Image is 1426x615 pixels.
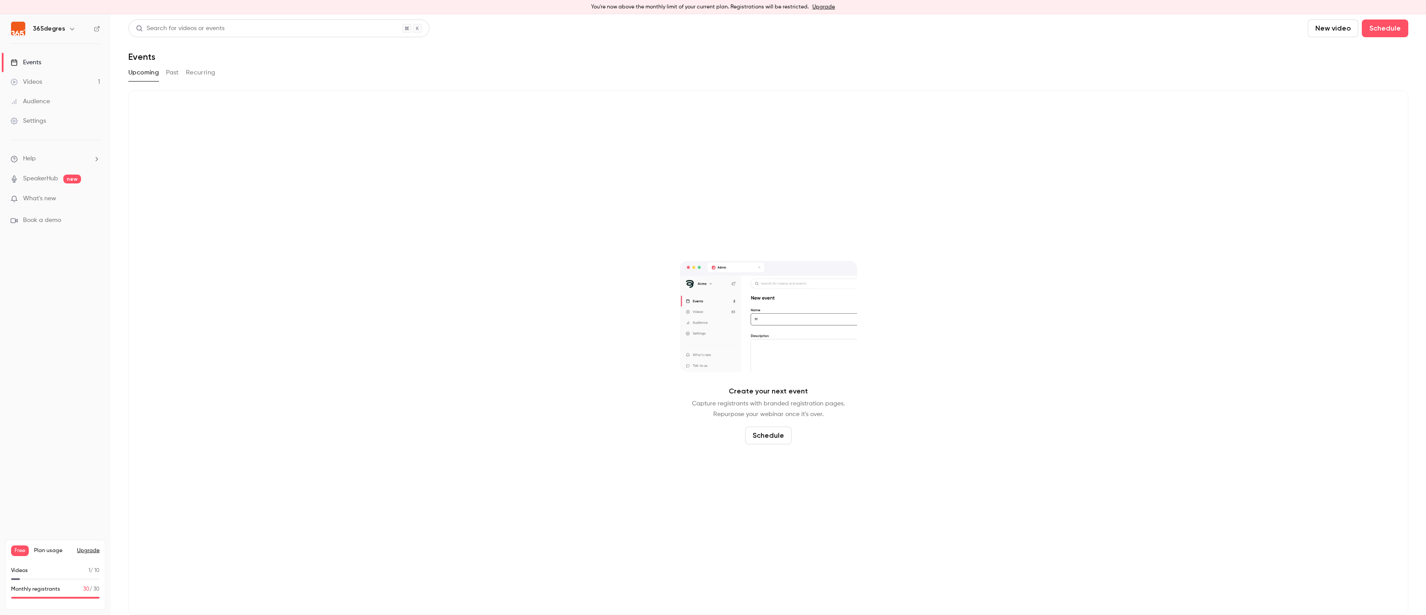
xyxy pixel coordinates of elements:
[23,216,61,225] span: Book a demo
[34,547,72,554] span: Plan usage
[11,154,100,163] li: help-dropdown-opener
[11,585,60,593] p: Monthly registrants
[11,58,41,67] div: Events
[128,66,159,80] button: Upcoming
[83,587,89,592] span: 30
[77,547,100,554] button: Upgrade
[23,174,58,183] a: SpeakerHub
[33,24,65,33] h6: 365degres
[136,24,224,33] div: Search for videos or events
[166,66,179,80] button: Past
[812,4,835,11] a: Upgrade
[186,66,216,80] button: Recurring
[11,117,46,125] div: Settings
[11,97,50,106] div: Audience
[729,386,808,397] p: Create your next event
[1308,19,1358,37] button: New video
[692,398,845,420] p: Capture registrants with branded registration pages. Repurpose your webinar once it's over.
[11,567,28,575] p: Videos
[1362,19,1408,37] button: Schedule
[63,175,81,183] span: new
[89,568,90,573] span: 1
[11,545,29,556] span: Free
[11,22,25,36] img: 365degres
[89,567,100,575] p: / 10
[83,585,100,593] p: / 30
[745,427,792,444] button: Schedule
[128,51,155,62] h1: Events
[23,154,36,163] span: Help
[23,194,56,203] span: What's new
[89,195,100,203] iframe: Noticeable Trigger
[11,78,42,86] div: Videos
